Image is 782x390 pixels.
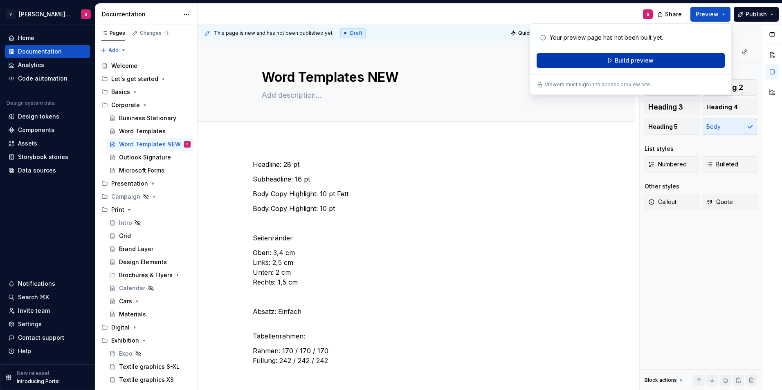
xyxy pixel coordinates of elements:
span: Heading 3 [648,103,683,111]
span: Bulleted [706,160,738,168]
a: Brand Layer [106,242,194,256]
div: Design system data [7,100,55,106]
div: Brochures & Flyers [106,269,194,282]
a: Materials [106,308,194,321]
span: Preview [696,10,719,18]
p: Headline: 28 pt [253,159,580,169]
button: Help [5,345,90,358]
a: Expo [106,347,194,360]
div: Exhibition [98,334,194,347]
p: New release! [17,370,49,377]
a: Design tokens [5,110,90,123]
div: Basics [111,88,130,96]
a: Business Stationary [106,112,194,125]
textarea: Word Templates NEW [260,67,569,87]
p: Introducing Portal [17,378,60,385]
span: This page is new and has not been published yet. [214,30,334,36]
div: Search ⌘K [18,293,49,301]
p: Viewers must sign in to access preview site. [545,81,652,88]
p: Oben: 3,4 cm Links: 2,5 cm Unten: 2 cm Rechts: 1,5 cm [253,248,580,287]
button: Heading 3 [645,99,699,115]
button: Heading 5 [645,119,699,135]
div: Home [18,34,34,42]
div: Textile graphics S-XL [119,363,180,371]
div: Components [18,126,54,134]
span: Add [108,47,119,54]
div: Welcome [111,62,137,70]
div: Digital [98,321,194,334]
div: Let's get started [98,72,194,85]
div: Intro [119,219,132,227]
div: Let's get started [111,75,158,83]
a: Invite team [5,304,90,317]
div: S [186,140,189,148]
div: [PERSON_NAME] Brand Portal [19,10,71,18]
a: Data sources [5,164,90,177]
span: Heading 5 [648,123,678,131]
span: Publish [746,10,767,18]
div: Contact support [18,334,64,342]
div: Storybook stories [18,153,68,161]
div: Help [18,347,31,355]
div: Grid [119,232,131,240]
div: Microsoft Forms [119,166,164,175]
div: Settings [18,320,42,328]
div: Outlook Signature [119,153,171,161]
button: Quick preview [508,27,557,39]
div: Code automation [18,74,67,83]
button: Contact support [5,331,90,344]
div: List styles [645,145,674,153]
div: Assets [18,139,37,148]
a: Textile graphics XS [106,373,194,386]
div: Block actions [645,374,684,386]
div: Pages [101,30,125,36]
span: Draft [350,30,362,36]
button: Build preview [537,53,725,68]
div: Changes [140,30,170,36]
div: Materials [119,310,146,318]
p: Absatz: Einfach [253,307,580,326]
button: Add [98,45,129,56]
a: Settings [5,318,90,331]
div: Notifications [18,280,55,288]
a: Storybook stories [5,150,90,164]
a: Home [5,31,90,45]
button: Notifications [5,277,90,290]
button: Heading 4 [703,99,757,115]
div: Word Templates [119,127,166,135]
div: Business Stationary [119,114,176,122]
div: Analytics [18,61,44,69]
p: Your preview page has not been built yet. [550,34,663,42]
div: Design tokens [18,112,59,121]
div: Design Elements [119,258,167,266]
span: Numbered [648,160,687,168]
span: Build preview [615,56,654,65]
div: Presentation [98,177,194,190]
div: Corporate [98,99,194,112]
p: Rahmen: 170 / 170 / 170 Füllung: 242 / 242 / 242 [253,346,580,365]
a: Grid [106,229,194,242]
button: V[PERSON_NAME] Brand PortalS [2,5,93,23]
button: Preview [690,7,730,22]
p: Subheadline: 16 pt [253,174,580,184]
p: Seitenränder [253,233,580,243]
div: Exhibition [111,336,139,345]
button: Publish [734,7,779,22]
div: Documentation [102,10,179,18]
p: Body Copy Highlight: 10 pt Fett [253,189,580,199]
a: Analytics [5,58,90,72]
a: Intro [106,216,194,229]
a: Microsoft Forms [106,164,194,177]
a: Code automation [5,72,90,85]
div: Calendar [119,284,145,292]
a: Components [5,123,90,137]
div: Brand Layer [119,245,153,253]
span: Share [665,10,682,18]
div: Campaign [111,193,140,201]
button: Quote [703,194,757,210]
a: Documentation [5,45,90,58]
a: Welcome [98,59,194,72]
div: V [6,9,16,19]
span: Heading 4 [706,103,738,111]
button: Callout [645,194,699,210]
